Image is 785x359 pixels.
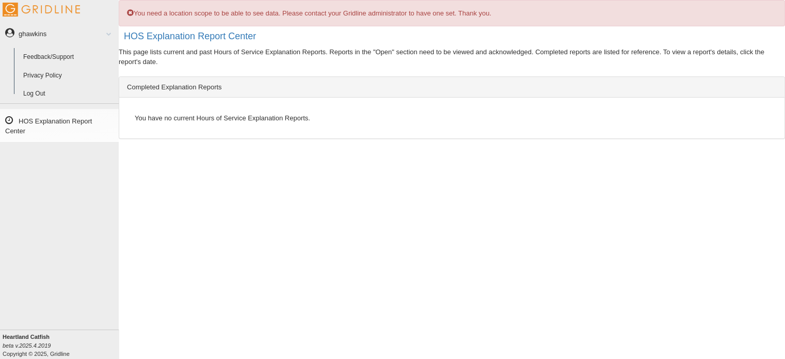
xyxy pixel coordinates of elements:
[3,342,51,349] i: beta v.2025.4.2019
[127,105,777,131] div: You have no current Hours of Service Explanation Reports.
[119,77,784,98] div: Completed Explanation Reports
[3,334,50,340] b: Heartland Catfish
[19,48,119,67] a: Feedback/Support
[19,67,119,85] a: Privacy Policy
[19,85,119,103] a: Log Out
[124,32,785,42] h2: HOS Explanation Report Center
[3,333,119,358] div: Copyright © 2025, Gridline
[3,3,80,17] img: Gridline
